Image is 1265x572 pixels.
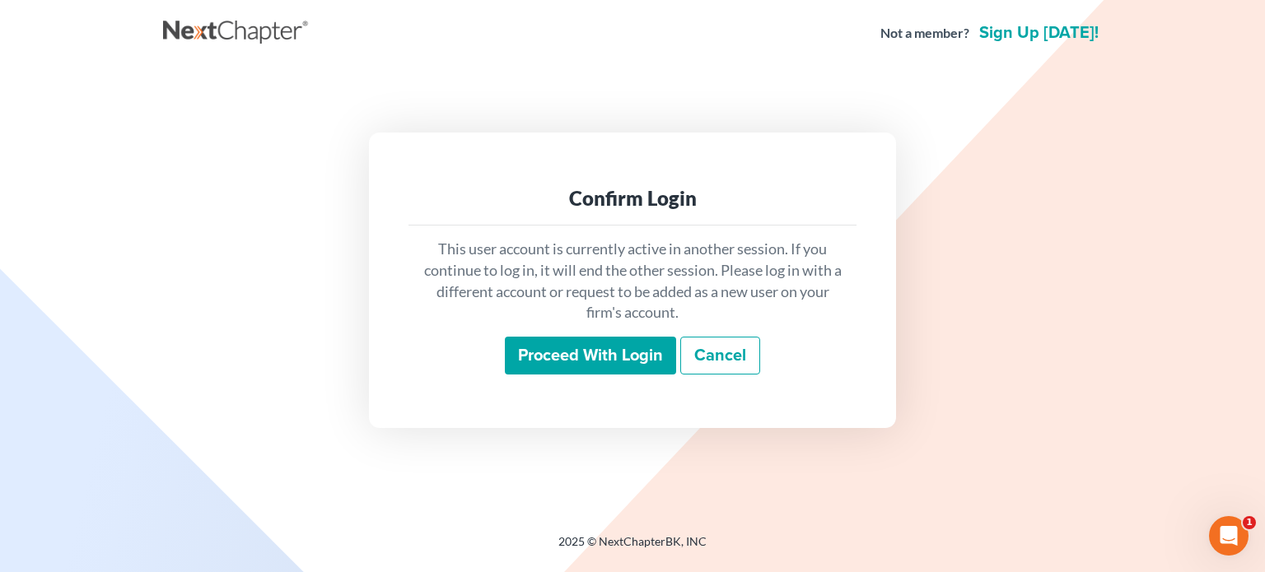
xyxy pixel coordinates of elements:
iframe: Intercom live chat [1209,516,1249,556]
input: Proceed with login [505,337,676,374]
span: 1 [1243,516,1256,529]
a: Cancel [680,337,760,374]
a: Sign up [DATE]! [976,25,1102,41]
div: Confirm Login [422,185,843,212]
strong: Not a member? [880,24,969,43]
p: This user account is currently active in another session. If you continue to log in, it will end ... [422,239,843,323]
div: 2025 © NextChapterBK, INC [163,533,1102,563]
